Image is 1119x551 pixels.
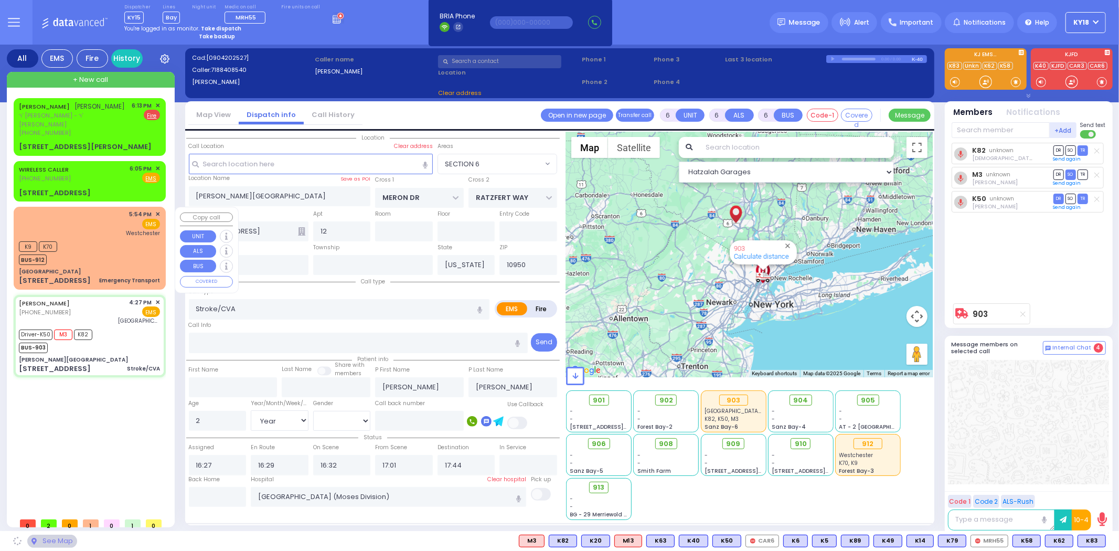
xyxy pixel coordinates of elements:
[938,535,966,547] div: K79
[19,174,71,183] span: [PHONE_NUMBER]
[375,399,425,408] label: Call back number
[1045,535,1073,547] div: K62
[772,415,775,423] span: -
[570,459,573,467] span: -
[225,4,269,10] label: Medic on call
[146,175,157,183] u: EMS
[507,400,543,409] label: Use Callback
[192,78,312,87] label: [PERSON_NAME]
[907,137,928,158] button: Toggle fullscreen view
[163,12,180,24] span: Bay
[499,443,526,452] label: In Service
[912,55,927,63] div: K-40
[304,110,363,120] a: Call History
[989,146,1014,154] span: unknown
[1065,169,1076,179] span: SO
[189,475,220,484] label: Back Home
[614,535,642,547] div: ALS
[19,299,70,308] a: [PERSON_NAME]
[1094,343,1103,353] span: 4
[772,459,775,467] span: -
[1065,12,1106,33] button: KY18
[438,443,469,452] label: Destination
[211,66,247,74] span: 7188408540
[592,439,606,449] span: 906
[192,54,312,62] label: Cad:
[1074,18,1090,27] span: KY18
[315,55,434,64] label: Caller name
[777,18,785,26] img: message.svg
[155,164,160,173] span: ✕
[637,415,641,423] span: -
[282,365,312,374] label: Last Name
[972,171,983,178] a: M3
[541,109,613,122] a: Open in new page
[616,109,654,122] button: Transfer call
[394,142,433,151] label: Clear address
[251,443,275,452] label: En Route
[582,55,650,64] span: Phone 1
[1080,129,1097,140] label: Turn off text
[39,241,57,252] span: K70
[938,535,966,547] div: BLS
[952,341,1043,355] h5: Message members on selected call
[180,230,216,243] button: UNIT
[772,423,806,431] span: Sanz Bay-4
[789,17,820,28] span: Message
[755,270,771,283] div: 903
[839,459,858,467] span: K70, K9
[180,213,233,222] button: Copy call
[313,443,339,452] label: On Scene
[646,535,675,547] div: K63
[1053,180,1081,186] a: Send again
[192,66,312,75] label: Caller:
[841,535,869,547] div: BLS
[907,535,934,547] div: BLS
[945,52,1027,59] label: KJ EMS...
[990,195,1015,203] span: unknown
[313,243,339,252] label: Township
[1001,495,1035,508] button: ALS-Rush
[19,129,71,137] span: [PHONE_NUMBER]
[74,330,92,340] span: K82
[1033,62,1049,70] a: K40
[679,535,708,547] div: K40
[499,243,507,252] label: ZIP
[646,535,675,547] div: BLS
[335,361,365,369] small: Share with
[375,366,410,374] label: P First Name
[734,252,789,260] a: Calculate distance
[1053,169,1064,179] span: DR
[637,459,641,467] span: -
[189,399,199,408] label: Age
[251,475,274,484] label: Hospital
[1053,145,1064,155] span: DR
[527,302,556,315] label: Fire
[581,535,610,547] div: BLS
[281,4,321,10] label: Fire units on call
[571,137,608,158] button: Show street map
[189,142,225,151] label: Call Location
[705,451,708,459] span: -
[356,134,390,142] span: Location
[19,308,71,316] span: [PHONE_NUMBER]
[1007,107,1061,119] button: Notifications
[861,395,875,406] span: 905
[637,451,641,459] span: -
[41,49,73,68] div: EMS
[438,243,452,252] label: State
[19,188,91,198] div: [STREET_ADDRESS]
[125,520,141,527] span: 1
[1078,535,1106,547] div: K83
[7,49,38,68] div: All
[1072,510,1091,531] button: 10-4
[659,439,673,449] span: 908
[549,535,577,547] div: K82
[570,407,573,415] span: -
[854,438,882,450] div: 912
[531,475,551,484] label: Pick up
[637,423,673,431] span: Forest Bay-2
[445,159,479,169] span: SECTION 6
[335,369,361,377] span: members
[654,78,722,87] span: Phone 4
